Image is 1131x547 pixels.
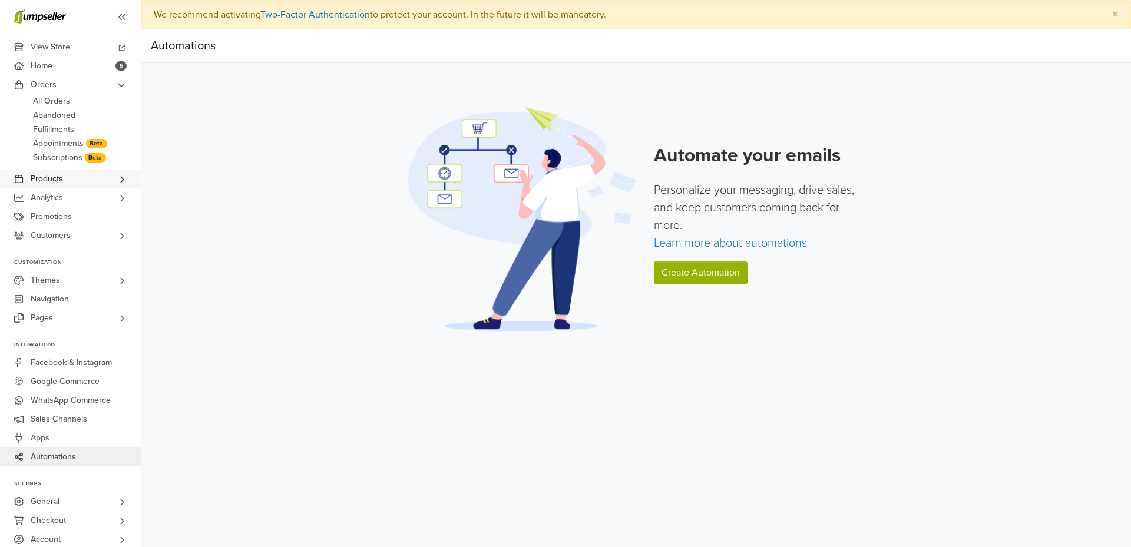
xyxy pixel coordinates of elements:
span: Navigation [31,290,69,309]
p: Integrations [14,342,141,349]
span: Customers [31,226,71,245]
span: × [1112,6,1119,23]
span: Checkout [31,511,66,530]
span: Appointments [33,137,84,151]
span: Google Commerce [31,372,100,391]
button: Close [1100,1,1130,29]
p: Settings [14,480,141,488]
div: Automations [151,34,216,58]
span: Products [31,170,63,188]
p: Customization [14,259,141,266]
span: Sales Channels [31,410,87,429]
span: Themes [31,271,60,290]
span: View Store [31,38,70,57]
span: Automations [31,447,76,466]
span: WhatsApp Commerce [31,391,111,410]
a: Two-Factor Authentication [260,9,370,21]
span: Apps [31,429,49,447]
span: Beta [86,139,107,148]
span: All Orders [33,94,70,108]
p: Personalize your messaging, drive sales, and keep customers coming back for more. [654,181,869,252]
h2: Automate your emails [654,144,869,167]
span: Abandoned [33,108,75,122]
span: Subscriptions [33,151,82,165]
a: Create Automation [654,261,748,284]
span: Fulfillments [33,122,74,137]
span: Pages [31,309,53,327]
span: Home [31,57,52,75]
a: Learn more about automations [654,236,807,250]
span: Analytics [31,188,63,207]
span: General [31,492,59,511]
img: Automation [404,105,640,332]
span: Facebook & Instagram [31,353,112,372]
span: Orders [31,75,57,94]
span: 5 [115,61,127,71]
span: Beta [85,153,106,163]
span: Promotions [31,207,72,226]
